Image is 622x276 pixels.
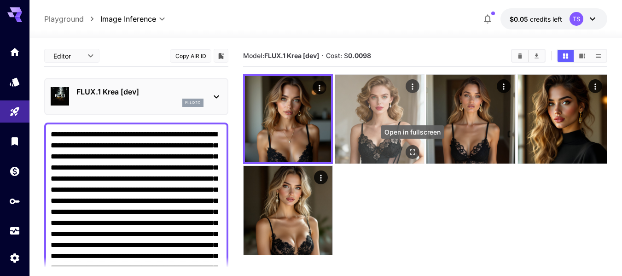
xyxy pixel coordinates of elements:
div: Actions [497,79,511,93]
p: flux1d [185,100,201,106]
div: TS [570,12,583,26]
p: FLUX.1 Krea [dev] [76,86,203,97]
p: · [321,50,324,61]
div: Open in fullscreen [406,145,419,159]
button: Show media in grid view [558,50,574,62]
div: Settings [9,252,20,264]
div: Actions [588,79,602,93]
div: Show media in grid viewShow media in video viewShow media in list view [557,49,607,63]
span: $0.05 [510,15,530,23]
span: Model: [243,52,319,59]
div: API Keys [9,195,20,207]
img: Z [426,75,515,164]
button: Show media in list view [590,50,606,62]
img: 9k= [518,75,607,164]
div: Home [9,46,20,58]
span: credits left [530,15,562,23]
nav: breadcrumb [44,13,100,24]
div: FLUX.1 Krea [dev]flux1d [51,82,222,111]
div: Models [9,76,20,88]
div: Wallet [9,165,20,177]
div: Usage [9,225,20,237]
div: Actions [406,79,419,93]
img: 9k= [335,75,424,164]
div: Actions [313,81,326,94]
div: Clear AllDownload All [511,49,546,63]
button: Copy AIR ID [170,49,211,63]
button: Add to library [217,50,225,61]
div: Open in fullscreen [381,125,444,139]
button: $0.05TS [500,8,607,29]
b: 0.0098 [348,52,371,59]
b: FLUX.1 Krea [dev] [264,52,319,59]
button: Clear All [512,50,528,62]
div: Playground [9,106,20,117]
a: Playground [44,13,84,24]
span: Editor [53,51,82,61]
span: Cost: $ [326,52,371,59]
img: 2Q== [244,166,332,255]
div: Library [9,135,20,147]
button: Download All [529,50,545,62]
span: Image Inference [100,13,156,24]
div: Actions [314,170,328,184]
img: Z [245,76,331,162]
button: Show media in video view [574,50,590,62]
div: $0.05 [510,14,562,24]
